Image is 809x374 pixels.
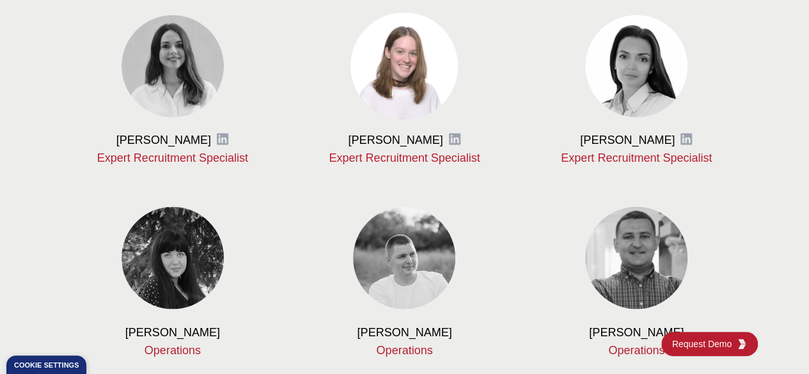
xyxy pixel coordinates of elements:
h3: [PERSON_NAME] [580,132,675,148]
h3: [PERSON_NAME] [348,132,443,148]
img: KGG [737,339,747,349]
div: Cookie settings [14,362,79,369]
p: Operations [77,342,269,357]
img: Zhanna Podtykan [585,15,687,117]
p: Expert Recruitment Specialist [541,150,732,166]
p: Expert Recruitment Specialist [309,150,500,166]
h3: [PERSON_NAME] [116,132,211,148]
img: Pavlo Krotov [353,206,455,309]
img: Karina Stopachynska [122,15,224,117]
a: Request DemoKGG [661,332,758,356]
img: Daryna Podoliak [350,12,458,120]
h3: [PERSON_NAME] [357,324,452,339]
h3: [PERSON_NAME] [589,324,684,339]
h3: [PERSON_NAME] [125,324,220,339]
p: Operations [541,342,732,357]
span: Request Demo [672,338,737,350]
iframe: Chat Widget [745,313,809,374]
div: チャットウィジェット [745,313,809,374]
p: Operations [309,342,500,357]
p: Expert Recruitment Specialist [77,150,269,166]
img: Serhii Prokopenko [585,206,687,309]
img: Yelyzaveta Krotova [122,206,224,309]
